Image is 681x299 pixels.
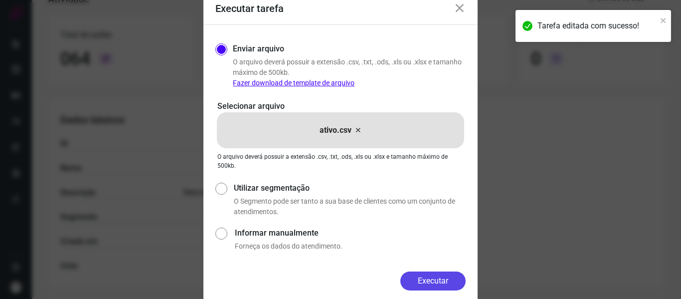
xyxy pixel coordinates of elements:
[537,20,657,32] div: Tarefa editada com sucesso!
[233,79,354,87] a: Fazer download de template de arquivo
[235,227,466,239] label: Informar manualmente
[215,2,284,14] h3: Executar tarefa
[660,14,667,26] button: close
[217,100,464,112] p: Selecionar arquivo
[320,124,351,136] p: ativo.csv
[234,196,466,217] p: O Segmento pode ser tanto a sua base de clientes como um conjunto de atendimentos.
[217,152,464,170] p: O arquivo deverá possuir a extensão .csv, .txt, .ods, .xls ou .xlsx e tamanho máximo de 500kb.
[400,272,466,291] button: Executar
[235,241,466,252] p: Forneça os dados do atendimento.
[233,57,466,88] p: O arquivo deverá possuir a extensão .csv, .txt, .ods, .xls ou .xlsx e tamanho máximo de 500kb.
[234,182,466,194] label: Utilizar segmentação
[233,43,284,55] label: Enviar arquivo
